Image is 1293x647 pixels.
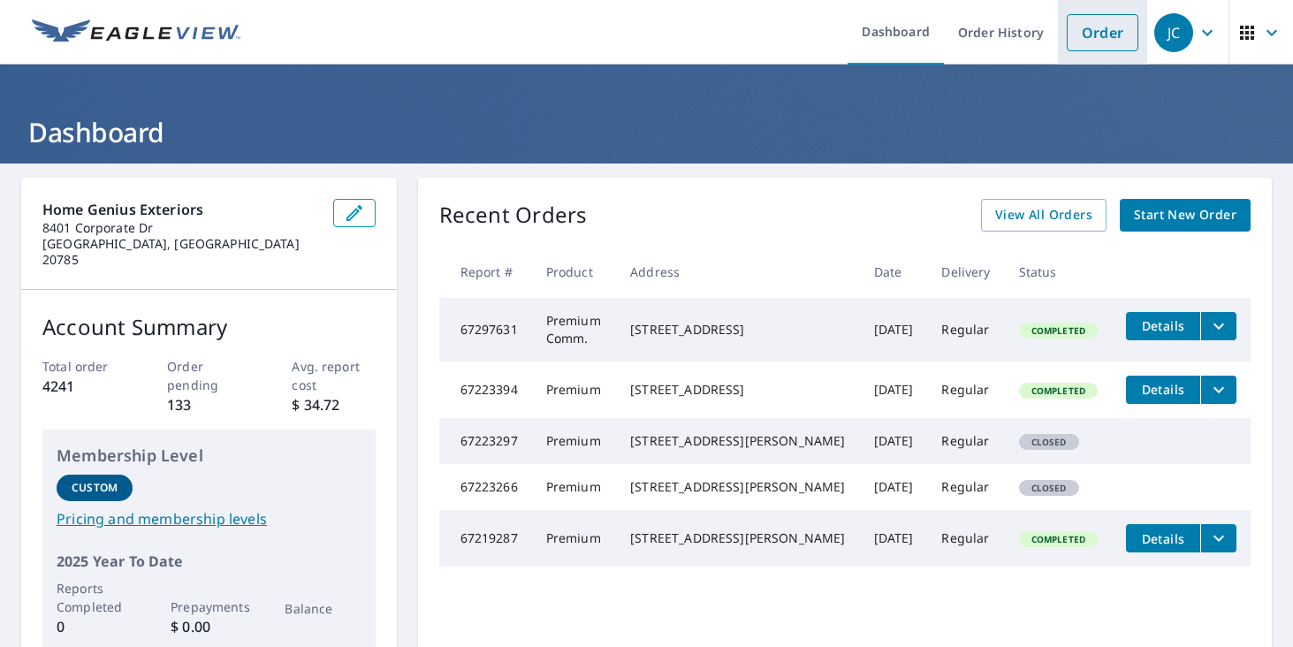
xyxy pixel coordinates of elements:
td: 67223394 [439,362,532,418]
button: detailsBtn-67297631 [1126,312,1200,340]
span: Closed [1021,482,1077,494]
td: [DATE] [860,418,928,464]
img: EV Logo [32,19,240,46]
td: Regular [927,298,1004,362]
p: [GEOGRAPHIC_DATA], [GEOGRAPHIC_DATA] 20785 [42,236,319,268]
td: Regular [927,362,1004,418]
p: 8401 Corporate Dr [42,220,319,236]
a: Pricing and membership levels [57,508,361,529]
span: Completed [1021,533,1096,545]
span: Details [1137,530,1190,547]
span: Closed [1021,436,1077,448]
button: detailsBtn-67219287 [1126,524,1200,552]
span: Completed [1021,324,1096,337]
span: Completed [1021,384,1096,397]
p: Custom [72,480,118,496]
div: [STREET_ADDRESS][PERSON_NAME] [630,529,845,547]
td: 67219287 [439,510,532,567]
th: Status [1005,246,1112,298]
p: Order pending [167,357,250,394]
p: Prepayments [171,598,247,616]
button: filesDropdownBtn-67297631 [1200,312,1236,340]
td: [DATE] [860,362,928,418]
td: 67297631 [439,298,532,362]
p: Reports Completed [57,579,133,616]
th: Report # [439,246,532,298]
div: [STREET_ADDRESS][PERSON_NAME] [630,478,845,496]
td: Regular [927,464,1004,510]
button: filesDropdownBtn-67223394 [1200,376,1236,404]
div: [STREET_ADDRESS] [630,381,845,399]
p: Avg. report cost [292,357,375,394]
h1: Dashboard [21,114,1272,150]
a: View All Orders [981,199,1107,232]
p: Balance [285,599,361,618]
span: Start New Order [1134,204,1236,226]
th: Address [616,246,859,298]
div: [STREET_ADDRESS] [630,321,845,339]
th: Product [532,246,616,298]
td: 67223297 [439,418,532,464]
td: 67223266 [439,464,532,510]
td: Premium [532,464,616,510]
button: detailsBtn-67223394 [1126,376,1200,404]
td: Premium [532,510,616,567]
td: Premium [532,418,616,464]
td: [DATE] [860,298,928,362]
td: Premium Comm. [532,298,616,362]
p: 4241 [42,376,125,397]
p: 133 [167,394,250,415]
span: Details [1137,317,1190,334]
a: Order [1067,14,1138,51]
td: [DATE] [860,464,928,510]
p: $ 34.72 [292,394,375,415]
p: Membership Level [57,444,361,468]
a: Start New Order [1120,199,1251,232]
p: 2025 Year To Date [57,551,361,572]
th: Date [860,246,928,298]
td: [DATE] [860,510,928,567]
p: Home Genius Exteriors [42,199,319,220]
p: Account Summary [42,311,376,343]
span: Details [1137,381,1190,398]
div: [STREET_ADDRESS][PERSON_NAME] [630,432,845,450]
td: Premium [532,362,616,418]
td: Regular [927,418,1004,464]
p: 0 [57,616,133,637]
button: filesDropdownBtn-67219287 [1200,524,1236,552]
p: Total order [42,357,125,376]
div: JC [1154,13,1193,52]
th: Delivery [927,246,1004,298]
p: $ 0.00 [171,616,247,637]
span: View All Orders [995,204,1092,226]
td: Regular [927,510,1004,567]
p: Recent Orders [439,199,588,232]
